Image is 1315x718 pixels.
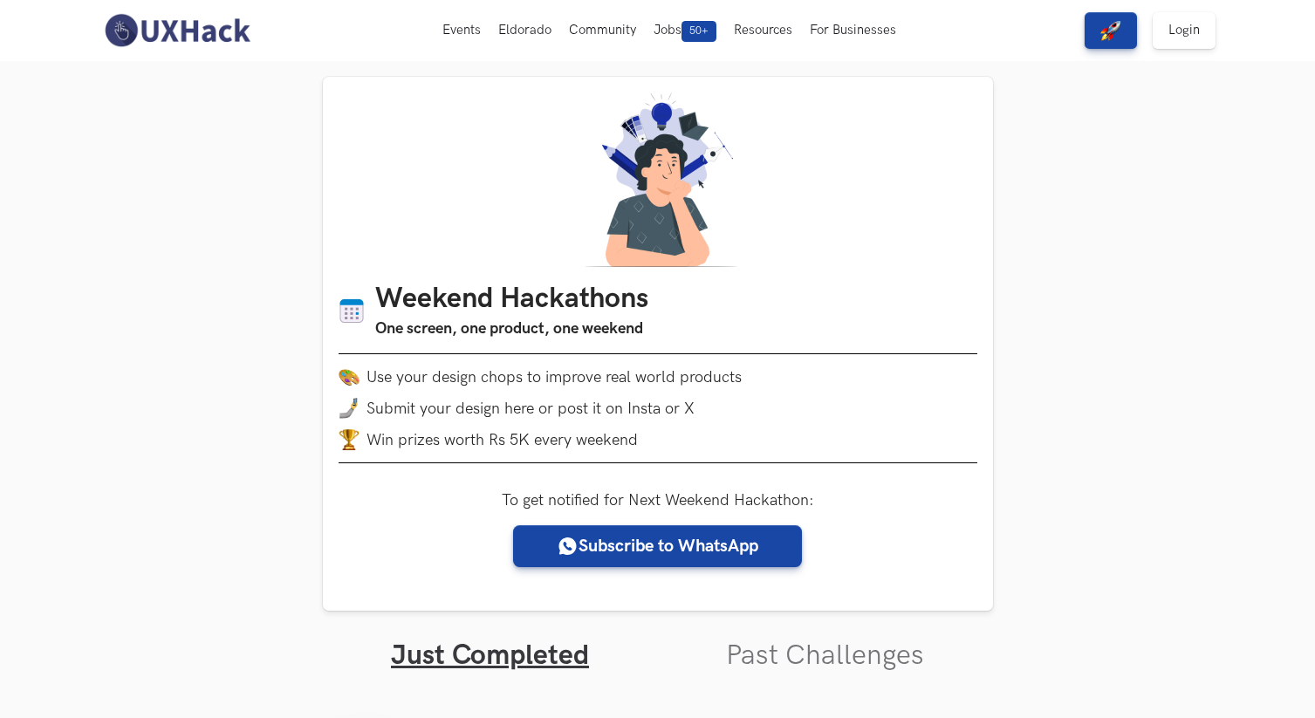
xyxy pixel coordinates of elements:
img: Calendar icon [339,297,365,325]
li: Use your design chops to improve real world products [339,366,977,387]
a: Past Challenges [726,639,924,673]
h1: Weekend Hackathons [375,283,648,317]
img: UXHack-logo.png [99,12,255,49]
span: Submit your design here or post it on Insta or X [366,400,695,418]
a: Login [1153,12,1216,49]
img: rocket [1100,20,1121,41]
li: Win prizes worth Rs 5K every weekend [339,429,977,450]
a: Just Completed [391,639,589,673]
span: 50+ [681,21,716,42]
a: Subscribe to WhatsApp [513,525,802,567]
img: A designer thinking [574,92,742,267]
ul: Tabs Interface [323,611,993,673]
label: To get notified for Next Weekend Hackathon: [502,491,814,509]
img: trophy.png [339,429,360,450]
h3: One screen, one product, one weekend [375,317,648,341]
img: palette.png [339,366,360,387]
img: mobile-in-hand.png [339,398,360,419]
